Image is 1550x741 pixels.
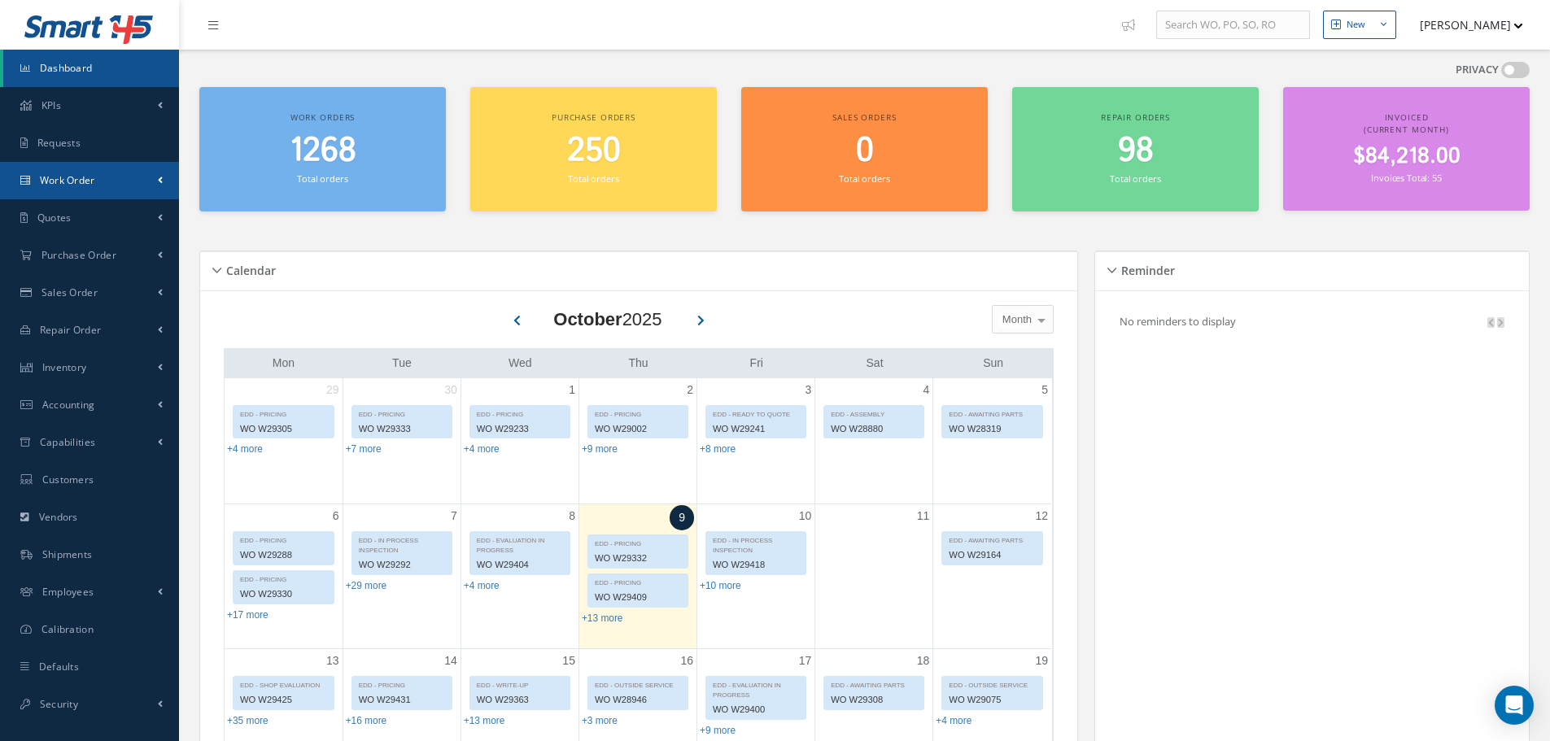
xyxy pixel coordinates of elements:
span: Invoiced [1385,111,1429,123]
span: Employees [42,585,94,599]
div: EDD - ASSEMBLY [824,406,923,420]
div: WO W29308 [824,691,923,709]
span: Accounting [42,398,95,412]
a: Show 4 more events [464,580,500,591]
a: Show 17 more events [227,609,269,621]
a: Show 3 more events [582,715,618,726]
h5: Reminder [1116,259,1175,278]
small: Total orders [1110,172,1160,185]
a: October 11, 2025 [914,504,933,528]
a: Friday [747,353,766,373]
td: October 8, 2025 [461,503,579,649]
div: WO W29332 [588,549,688,568]
div: WO W29330 [234,585,334,604]
span: Work Order [40,173,95,187]
div: WO W29409 [588,588,688,607]
a: October 9, 2025 [670,505,694,530]
a: Dashboard [3,50,179,87]
a: October 5, 2025 [1038,378,1051,402]
a: October 12, 2025 [1032,504,1051,528]
span: Repair orders [1101,111,1170,123]
span: Repair Order [40,323,102,337]
a: October 1, 2025 [565,378,579,402]
a: Repair orders 98 Total orders [1012,87,1259,211]
div: WO W29400 [706,700,806,719]
div: WO W29164 [942,546,1042,564]
small: Total orders [839,172,889,185]
td: October 10, 2025 [697,503,815,649]
div: EDD - PRICING [234,406,334,420]
a: Show 13 more events [464,715,505,726]
div: EDD - OUTSIDE SERVICE [942,677,1042,691]
span: Quotes [37,211,72,224]
td: October 6, 2025 [225,503,343,649]
a: October 15, 2025 [559,649,579,673]
a: Monday [269,353,298,373]
a: October 13, 2025 [323,649,343,673]
div: WO W29418 [706,556,806,574]
div: EDD - PRICING [352,406,452,420]
a: Invoiced (Current Month) $84,218.00 Invoices Total: 55 [1283,87,1530,211]
span: Sales orders [832,111,896,123]
a: October 14, 2025 [441,649,461,673]
span: 98 [1118,128,1154,174]
td: September 30, 2025 [343,378,461,504]
a: October 8, 2025 [565,504,579,528]
div: EDD - OUTSIDE SERVICE [588,677,688,691]
a: October 19, 2025 [1032,649,1051,673]
td: October 3, 2025 [697,378,815,504]
div: EDD - IN PROCESS INSPECTION [706,532,806,556]
a: Thursday [625,353,651,373]
a: September 30, 2025 [441,378,461,402]
div: WO W29075 [942,691,1042,709]
div: EDD - EVALUATION IN PROGRESS [706,677,806,700]
a: Sales orders 0 Total orders [741,87,988,211]
div: WO W29404 [470,556,570,574]
span: Purchase Order [41,248,116,262]
a: Show 4 more events [227,443,263,455]
a: October 6, 2025 [330,504,343,528]
div: EDD - WRITE-UP [470,677,570,691]
h5: Calendar [221,259,276,278]
div: EDD - EVALUATION IN PROGRESS [470,532,570,556]
label: PRIVACY [1456,62,1499,78]
span: Dashboard [40,61,93,75]
div: WO W29002 [588,420,688,438]
span: (Current Month) [1364,124,1449,135]
td: October 9, 2025 [579,503,696,649]
div: EDD - PRICING [234,532,334,546]
div: EDD - SHOP EVALUATION [234,677,334,691]
span: Security [40,697,78,711]
a: Purchase orders 250 Total orders [470,87,717,211]
div: WO W29233 [470,420,570,438]
span: 1268 [290,128,356,174]
a: Sunday [980,353,1006,373]
td: September 29, 2025 [225,378,343,504]
a: Work orders 1268 Total orders [199,87,446,211]
div: WO W29288 [234,546,334,564]
a: October 4, 2025 [920,378,933,402]
div: WO W29431 [352,691,452,709]
span: Shipments [42,547,93,561]
div: EDD - AWAITING PARTS [824,677,923,691]
div: EDD - PRICING [352,677,452,691]
span: Vendors [39,510,78,524]
div: New [1347,18,1365,32]
a: Tuesday [389,353,415,373]
a: Show 4 more events [936,715,971,726]
div: WO W29425 [234,691,334,709]
div: WO W29305 [234,420,334,438]
td: October 12, 2025 [933,503,1051,649]
div: WO W29333 [352,420,452,438]
td: October 4, 2025 [815,378,933,504]
span: Defaults [39,660,79,673]
div: EDD - PRICING [588,535,688,549]
a: Show 4 more events [464,443,500,455]
small: Total orders [568,172,618,185]
div: EDD - PRICING [234,571,334,585]
span: Purchase orders [552,111,635,123]
a: October 18, 2025 [914,649,933,673]
a: Show 35 more events [227,715,269,726]
a: October 3, 2025 [801,378,814,402]
input: Search WO, PO, SO, RO [1156,11,1310,40]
